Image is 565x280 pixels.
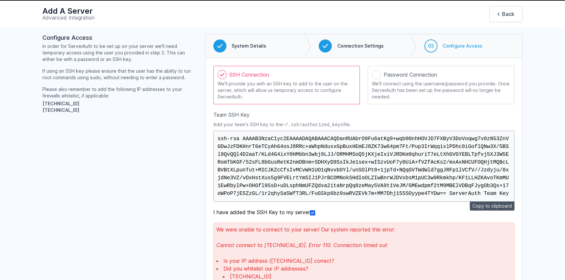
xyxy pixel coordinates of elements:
[42,68,197,81] p: If using an SSH key please ensure that the user has the ability to run root commands using sudo, ...
[42,107,197,113] li: [TECHNICAL_ID]
[337,43,383,49] span: Connection Settings
[213,208,514,216] label: I have added the SSH Key to my server
[42,100,197,107] li: [TECHNICAL_ID]
[216,242,387,248] i: Cannot connect to [TECHNICAL_ID]. Error 110. Connection timed out
[384,71,437,79] span: Password Connection
[213,131,514,202] div: ssh-rsa AAAAB3NzaC1yc2EAAAADAQABAAACAQDanRUAbrO9Fu6atKg9+wqb00nhHOVJD7FXByV3DoVoqwg7v0zN53ZnVGDwJ...
[42,14,95,22] h2: Advanced Integration
[310,210,315,215] input: I have added the SSH Key to my server
[213,111,514,119] p: Team SSH Key
[372,81,510,100] div: We'll connect using the username/password you provide. Once ServerAuth has been set up the passwo...
[213,121,514,128] p: Add your team's SSH key to the file.
[443,43,482,49] span: Configure Access
[218,81,356,100] div: We'll provide you with an SSH key to add to the user on the server, which will allow us temporary...
[42,6,95,16] h1: Add A Server
[470,201,514,211] button: Copy to clipboard
[428,43,434,49] span: 03
[229,71,269,79] span: SSH Connection
[42,43,197,63] p: In order for ServerAuth to be set up on your server we'll need temporary access using the user yo...
[216,257,512,265] li: Is your IP address ([TECHNICAL_ID] correct?
[205,34,523,58] nav: Progress
[283,122,343,127] code: ~/.ssh/authorized_keys
[42,34,197,42] h3: Configure Access
[489,6,523,22] a: Back
[232,43,266,49] span: System Details
[42,86,197,99] p: Please also remember to add the following IP addresses to your firewalls whitelist, if applicable:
